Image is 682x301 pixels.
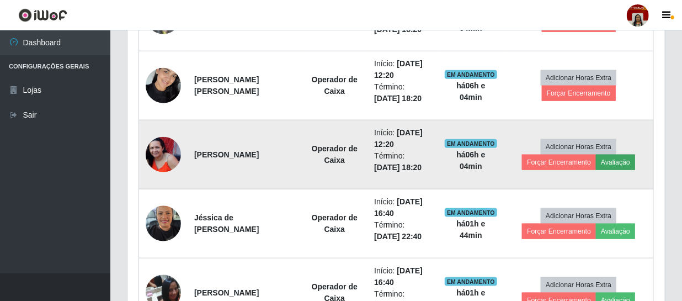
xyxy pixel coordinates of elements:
[456,150,485,171] strong: há 06 h e 04 min
[522,224,596,239] button: Forçar Encerramento
[374,81,431,104] li: Término:
[445,70,497,79] span: EM ANDAMENTO
[374,58,431,81] li: Início:
[312,144,358,165] strong: Operador de Caixa
[596,155,635,170] button: Avaliação
[146,62,181,109] img: 1736860936757.jpeg
[374,196,431,219] li: Início:
[374,265,431,288] li: Início:
[596,224,635,239] button: Avaliação
[541,139,616,155] button: Adicionar Horas Extra
[445,277,497,286] span: EM ANDAMENTO
[374,150,431,173] li: Término:
[374,59,423,80] time: [DATE] 12:20
[445,139,497,148] span: EM ANDAMENTO
[146,137,181,172] img: 1743338839822.jpeg
[374,219,431,242] li: Término:
[456,12,485,33] strong: há 06 h e 04 min
[542,86,616,101] button: Forçar Encerramento
[541,277,616,293] button: Adicionar Horas Extra
[194,213,259,234] strong: Jéssica de [PERSON_NAME]
[194,150,259,159] strong: [PERSON_NAME]
[374,197,423,218] time: [DATE] 16:40
[374,163,422,172] time: [DATE] 18:20
[374,94,422,103] time: [DATE] 18:20
[374,128,423,149] time: [DATE] 12:20
[374,266,423,287] time: [DATE] 16:40
[146,200,181,247] img: 1725909093018.jpeg
[194,288,259,297] strong: [PERSON_NAME]
[312,75,358,96] strong: Operador de Caixa
[541,208,616,224] button: Adicionar Horas Extra
[445,208,497,217] span: EM ANDAMENTO
[456,219,485,240] strong: há 01 h e 44 min
[312,213,358,234] strong: Operador de Caixa
[541,70,616,86] button: Adicionar Horas Extra
[374,232,422,241] time: [DATE] 22:40
[522,155,596,170] button: Forçar Encerramento
[18,8,67,22] img: CoreUI Logo
[194,75,259,96] strong: [PERSON_NAME] [PERSON_NAME]
[374,127,431,150] li: Início:
[456,81,485,102] strong: há 06 h e 04 min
